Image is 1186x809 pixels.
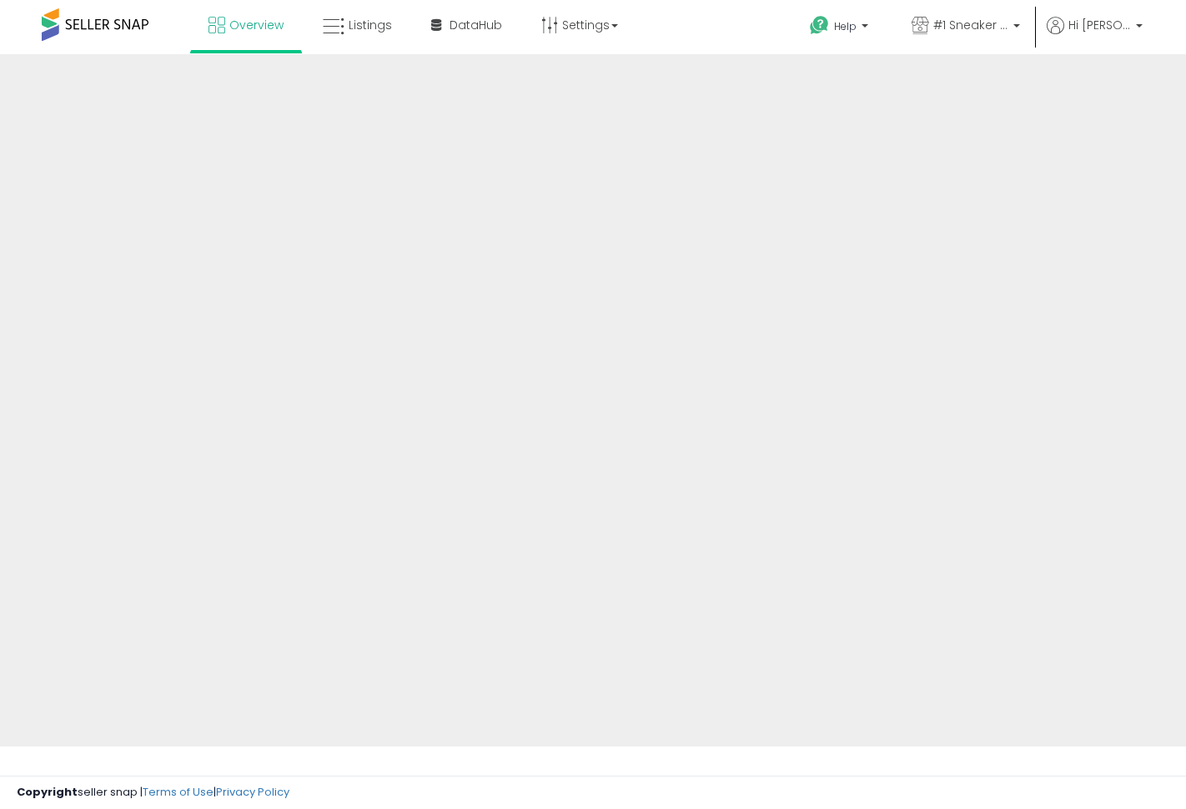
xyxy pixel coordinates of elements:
[797,3,885,54] a: Help
[349,17,392,33] span: Listings
[933,17,1008,33] span: #1 Sneaker Service
[1047,17,1143,54] a: Hi [PERSON_NAME]
[834,19,857,33] span: Help
[1068,17,1131,33] span: Hi [PERSON_NAME]
[450,17,502,33] span: DataHub
[809,15,830,36] i: Get Help
[229,17,284,33] span: Overview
